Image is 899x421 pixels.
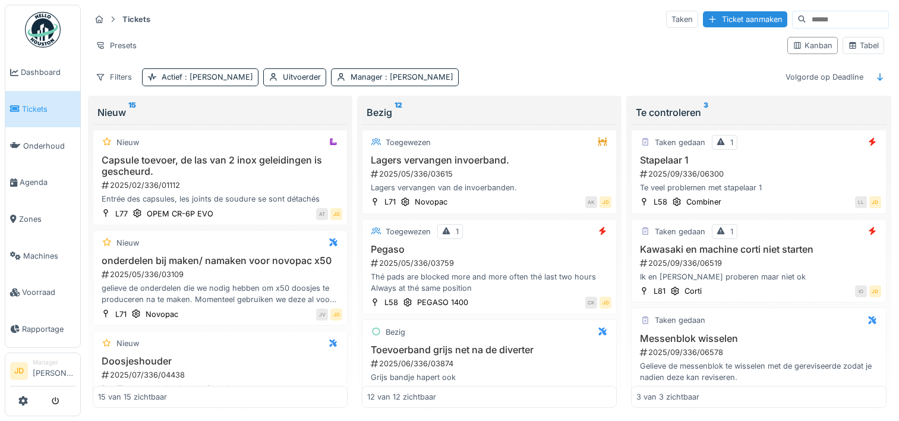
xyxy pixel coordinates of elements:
div: Manager [33,358,75,367]
div: Nieuw [97,105,343,120]
div: L71 [115,309,127,320]
div: LL [855,196,867,208]
sup: 3 [704,105,708,120]
a: Zones [5,201,80,238]
span: : [PERSON_NAME] [182,73,253,81]
span: Onderhoud [23,140,75,152]
span: : [PERSON_NAME] [383,73,453,81]
div: 2025/06/336/03874 [370,358,611,369]
div: Tabel [848,40,879,51]
a: Agenda [5,164,80,201]
h3: onderdelen bij maken/ namaken voor novopac x50 [98,255,342,266]
sup: 15 [128,105,136,120]
div: L71 [384,196,396,208]
div: 2025/05/336/03759 [370,257,611,269]
div: 15 van 15 zichtbaar [98,391,167,403]
div: Combiner [686,196,721,208]
div: Bezig [386,326,405,338]
div: Bezig [367,105,612,120]
div: Nieuw [116,338,139,349]
div: Filters [90,68,137,86]
div: Lagers vervangen van de invoerbanden. [367,182,611,193]
a: Rapportage [5,311,80,348]
div: Uitvoerder [283,71,321,83]
div: JD [600,297,611,309]
h3: Messenblok wisselen [636,333,881,344]
span: Tickets [22,103,75,115]
div: PEGASO 1400 [417,297,468,308]
h3: Kawasaki en machine corti niet starten [636,244,881,255]
strong: Tickets [118,14,155,25]
span: Agenda [20,177,75,188]
div: Taken gedaan [655,226,705,237]
div: Presets [90,37,142,54]
div: Corti [684,285,702,297]
span: Dashboard [21,67,75,78]
div: Novopac [415,196,447,208]
h3: Lagers vervangen invoerband. [367,155,611,166]
sup: 12 [395,105,402,120]
div: JD [869,285,881,297]
div: AK [585,196,597,208]
div: Taken [666,11,698,28]
div: JD [600,196,611,208]
a: JD Manager[PERSON_NAME] [10,358,75,387]
div: Te controleren [636,105,881,120]
div: L58 [384,297,398,308]
div: IO [855,285,867,297]
div: JD [869,196,881,208]
div: Thé pads are blocked more and more often thé last two hours Always at thé same position [367,271,611,294]
div: Manager [351,71,453,83]
div: Kanban [793,40,832,51]
a: Onderhoud [5,127,80,164]
div: L77 [115,208,128,219]
div: 2025/07/336/04438 [100,369,342,381]
h3: Toevoerband grijs net na de diverter [367,344,611,356]
div: Toegewezen [386,137,431,148]
div: 2025/09/336/06578 [639,347,881,358]
div: Nieuw [116,137,139,148]
div: 3 van 3 zichtbaar [636,391,699,403]
div: L58 [654,196,667,208]
div: Ticket aanmaken [703,11,787,27]
h3: Stapelaar 1 [636,155,881,166]
img: Badge_color-CXgf-gQk.svg [25,12,61,48]
div: Grijs bandje hapert ook [367,372,611,383]
a: Machines [5,237,80,274]
h3: Capsule toevoer, de las van 2 inox geleidingen is gescheurd. [98,155,342,177]
div: Taken gedaan [655,137,705,148]
li: JD [10,362,28,380]
div: Toegewezen [386,226,431,237]
div: gelieve de onderdelen die we nodig hebben om x50 doosjes te produceren na te maken. Momenteel geb... [98,282,342,305]
span: Voorraad [22,287,75,298]
div: 2025/02/336/01112 [100,180,342,191]
div: Gelieve de messenblok te wisselen met de gereviseerde zodat je nadien deze kan reviseren. [636,360,881,383]
div: 2025/05/336/03615 [370,168,611,180]
div: 1 [456,226,459,237]
div: 2025/09/336/06519 [639,257,881,269]
div: Entrée des capsules, les joints de soudure se sont détachés [98,193,342,205]
div: JV [316,309,328,321]
div: Ik en [PERSON_NAME] proberen maar niet ok [636,271,881,282]
div: JD [330,309,342,321]
div: JD [330,208,342,220]
h3: Doosjeshouder [98,356,342,367]
h3: Pegaso [367,244,611,255]
div: OPEM CR-6P EVO [147,208,213,219]
span: Machines [23,250,75,262]
span: Rapportage [22,323,75,335]
div: De zijkant van de boxhouder is stuk [98,383,342,394]
div: L81 [654,285,665,297]
span: Zones [19,213,75,225]
div: 2025/05/336/03109 [100,269,342,280]
a: Dashboard [5,54,80,91]
div: 1 [730,137,733,148]
div: Nieuw [116,237,139,249]
a: Tickets [5,91,80,128]
a: Voorraad [5,274,80,311]
div: Te veel problemen met stapelaar 1 [636,182,881,193]
div: 1 [730,226,733,237]
div: CK [585,297,597,309]
div: Volgorde op Deadline [780,68,869,86]
div: Taken gedaan [655,315,705,326]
